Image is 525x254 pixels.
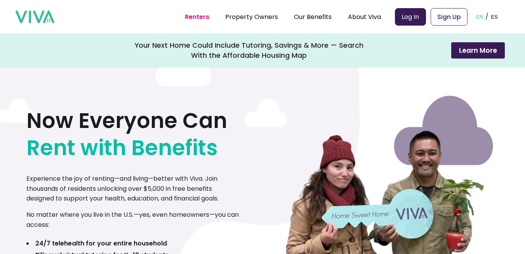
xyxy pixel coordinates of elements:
[26,174,241,204] p: Experience the joy of renting—and living—better with Viva. Join thousands of residents unlocking ...
[294,7,332,26] div: Our Benefits
[485,11,488,22] p: /
[35,239,167,248] b: 24/7 telehealth for your entire household
[26,210,241,230] p: No matter where you live in the U.S.—yes, even homeowners—you can access:
[395,8,426,26] a: Log In
[474,5,486,29] button: EN
[26,134,218,161] span: Rent with Benefits
[134,40,363,60] div: Your Next Home Could Include Tutoring, Savings & More — Search With the Affordable Housing Map
[26,107,227,161] h1: Now Everyone Can
[225,12,278,21] a: Property Owners
[451,42,505,59] button: Learn More
[488,5,500,29] button: ES
[185,12,209,21] a: Renters
[431,8,468,26] a: Sign Up
[16,10,54,24] img: viva
[348,7,381,26] div: About Viva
